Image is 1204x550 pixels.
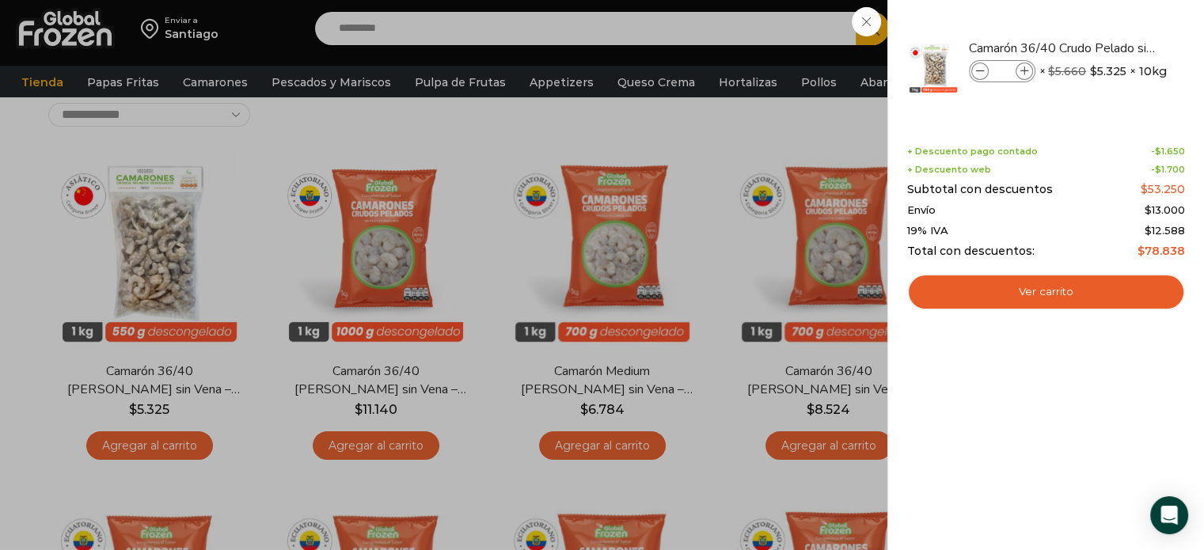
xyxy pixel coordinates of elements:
span: $ [1155,164,1161,175]
span: Subtotal con descuentos [907,183,1053,196]
span: Total con descuentos: [907,245,1035,258]
span: 12.588 [1145,224,1185,237]
bdi: 1.650 [1155,146,1185,157]
span: $ [1145,203,1152,216]
span: $ [1145,224,1152,237]
span: $ [1155,146,1161,157]
bdi: 78.838 [1138,244,1185,258]
bdi: 5.325 [1090,63,1126,79]
bdi: 53.250 [1141,182,1185,196]
span: - [1151,165,1185,175]
span: × × 10kg [1039,60,1167,82]
span: + Descuento pago contado [907,146,1038,157]
span: $ [1138,244,1145,258]
span: $ [1141,182,1148,196]
bdi: 5.660 [1048,64,1086,78]
span: $ [1048,64,1055,78]
span: - [1151,146,1185,157]
bdi: 1.700 [1155,164,1185,175]
span: 19% IVA [907,225,948,237]
div: Open Intercom Messenger [1150,496,1188,534]
a: Camarón 36/40 Crudo Pelado sin Vena - Bronze - Caja 10 kg [969,40,1157,57]
span: + Descuento web [907,165,991,175]
span: Envío [907,204,936,217]
a: Ver carrito [907,274,1185,310]
bdi: 13.000 [1145,203,1185,216]
input: Product quantity [990,63,1014,80]
span: $ [1090,63,1097,79]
